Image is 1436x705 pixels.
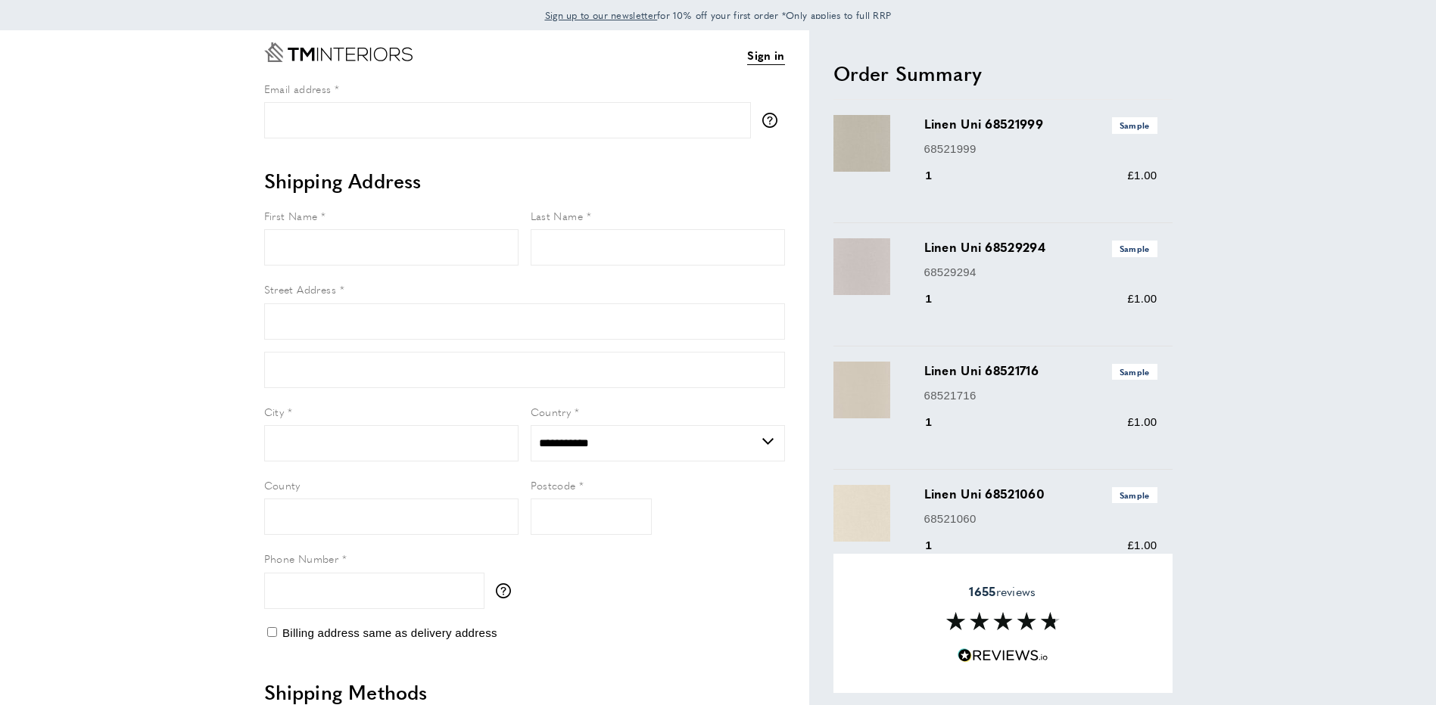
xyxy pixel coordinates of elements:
[264,281,337,297] span: Street Address
[1112,364,1157,380] span: Sample
[264,167,785,194] h2: Shipping Address
[946,612,1060,630] img: Reviews section
[833,485,890,542] img: Linen Uni 68521060
[1127,415,1157,428] span: £1.00
[282,626,497,639] span: Billing address same as delivery address
[1127,539,1157,551] span: £1.00
[924,290,954,308] div: 1
[924,140,1157,158] p: 68521999
[924,263,1157,281] p: 68529294
[1112,241,1157,256] span: Sample
[1112,117,1157,133] span: Sample
[264,477,301,492] span: County
[545,8,658,22] span: Sign up to our newsletter
[833,115,890,172] img: Linen Uni 68521999
[747,46,784,65] a: Sign in
[545,8,658,23] a: Sign up to our newsletter
[924,536,954,554] div: 1
[264,81,332,96] span: Email address
[924,166,954,185] div: 1
[833,362,890,418] img: Linen Uni 68521716
[958,648,1048,663] img: Reviews.io 5 stars
[924,413,954,431] div: 1
[924,387,1157,405] p: 68521716
[924,485,1157,503] h3: Linen Uni 68521060
[264,42,413,62] a: Go to Home page
[264,208,318,223] span: First Name
[1127,169,1157,182] span: £1.00
[924,362,1157,380] h3: Linen Uni 68521716
[545,8,892,22] span: for 10% off your first order *Only applies to full RRP
[762,113,785,128] button: More information
[531,208,584,223] span: Last Name
[924,238,1157,256] h3: Linen Uni 68529294
[833,60,1173,87] h2: Order Summary
[264,551,339,566] span: Phone Number
[1127,292,1157,305] span: £1.00
[969,582,995,600] strong: 1655
[531,404,572,419] span: Country
[924,115,1157,133] h3: Linen Uni 68521999
[264,404,285,419] span: City
[267,627,277,637] input: Billing address same as delivery address
[531,477,576,492] span: Postcode
[496,583,519,598] button: More information
[1112,487,1157,503] span: Sample
[924,510,1157,528] p: 68521060
[833,238,890,295] img: Linen Uni 68529294
[969,584,1036,599] span: reviews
